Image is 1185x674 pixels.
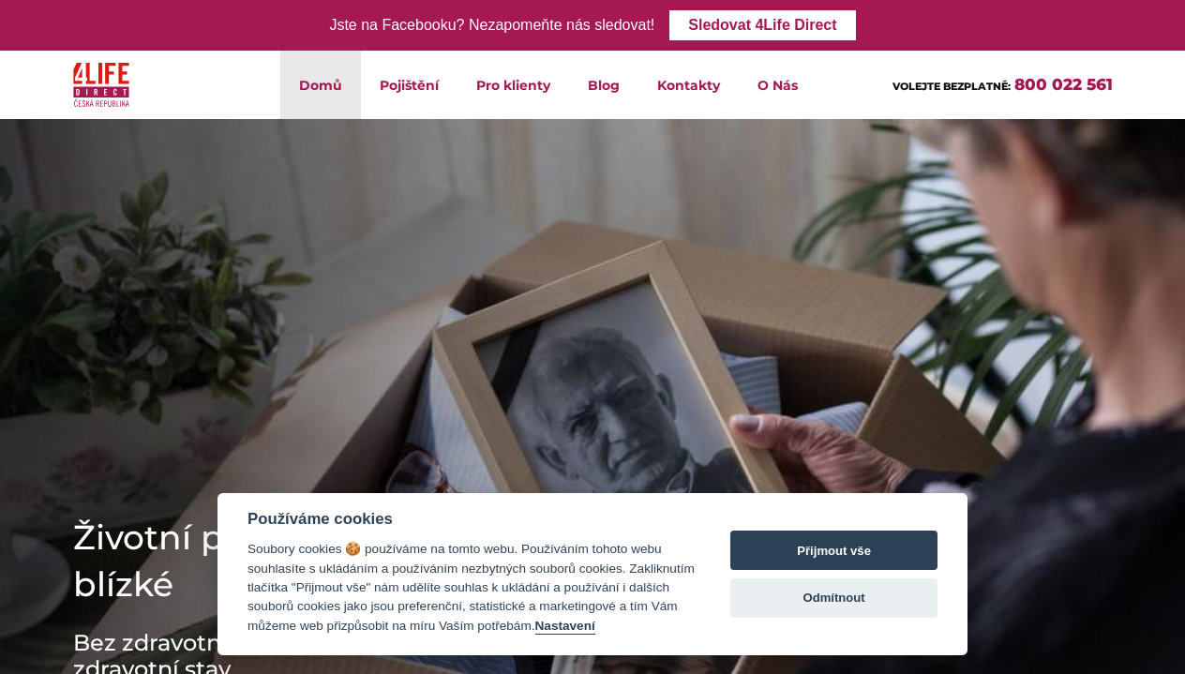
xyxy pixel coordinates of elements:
div: Jste na Facebooku? Nezapomeňte nás sledovat! [329,12,654,39]
button: Odmítnout [730,578,937,618]
a: Domů [280,51,361,119]
a: 800 022 561 [1014,75,1113,94]
h1: Životní pojištění Jistota pro mé blízké [73,514,636,607]
a: Sledovat 4Life Direct [669,10,855,40]
button: Nastavení [535,619,595,635]
a: Blog [569,51,638,119]
span: VOLEJTE BEZPLATNĚ: [892,80,1011,93]
img: 4Life Direct Česká republika logo [73,58,129,112]
div: Používáme cookies [247,510,695,529]
a: Kontakty [638,51,739,119]
div: Soubory cookies 🍪 používáme na tomto webu. Používáním tohoto webu souhlasíte s ukládáním a použív... [247,540,695,636]
button: Přijmout vše [730,531,937,570]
